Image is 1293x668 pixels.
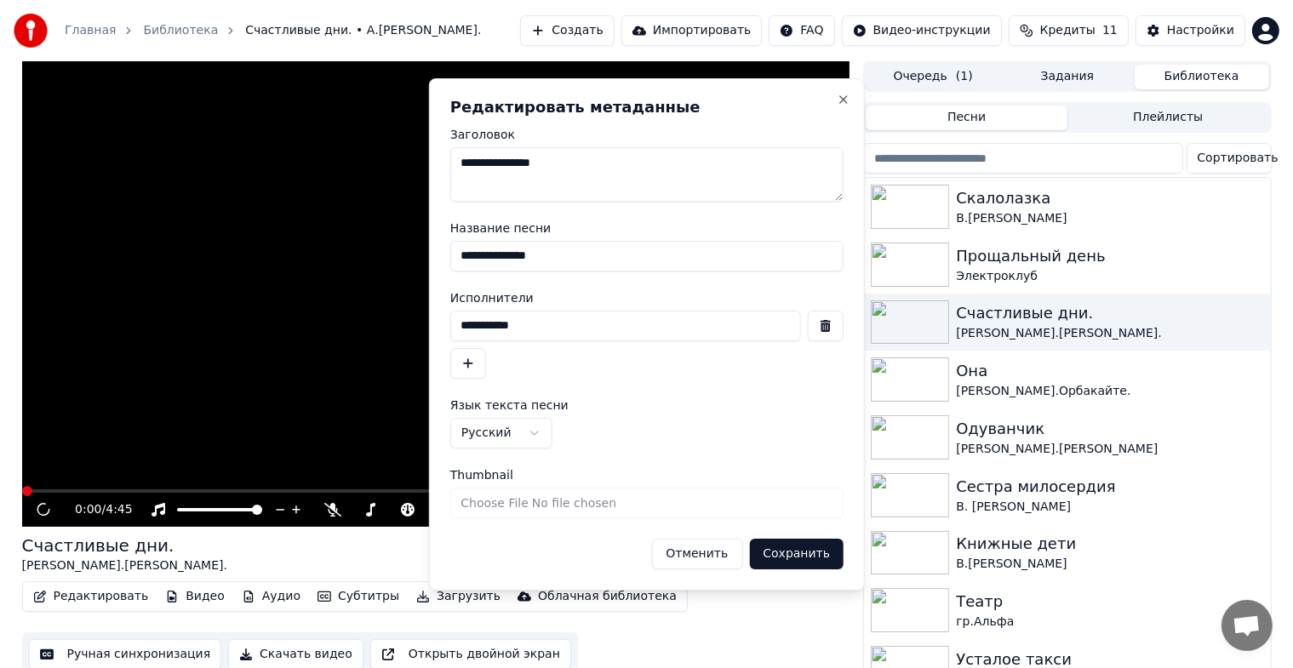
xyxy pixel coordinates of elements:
[449,469,512,481] span: Thumbnail
[449,100,843,115] h2: Редактировать метаданные
[449,292,843,304] label: Исполнители
[749,539,844,569] button: Сохранить
[651,539,742,569] button: Отменить
[449,128,843,140] label: Заголовок
[449,222,843,234] label: Название песни
[449,399,568,411] span: Язык текста песни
